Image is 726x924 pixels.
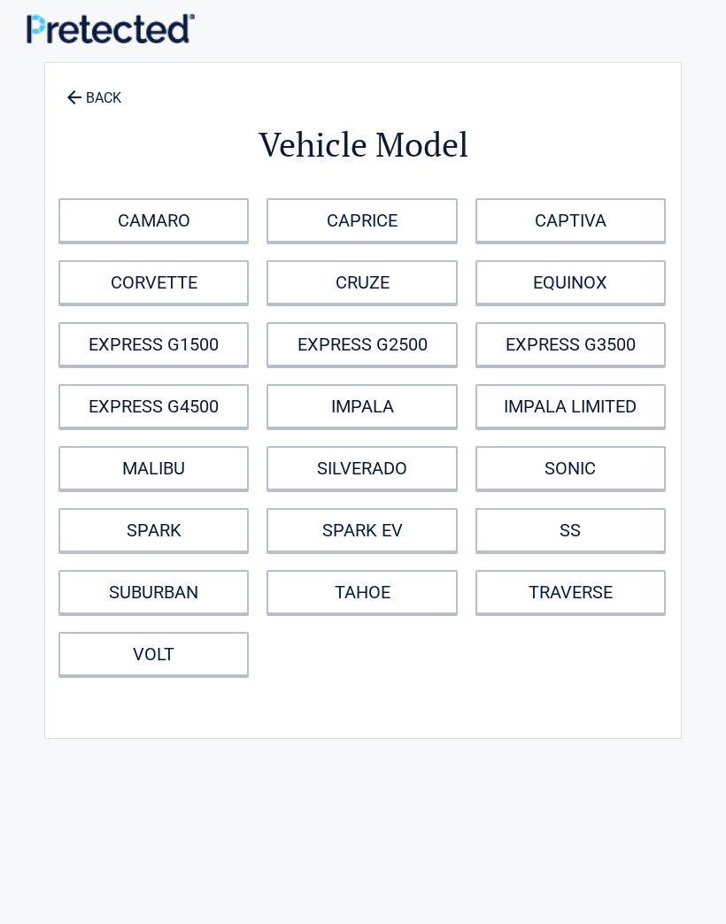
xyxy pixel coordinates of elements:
[266,260,457,304] a: CRUZE
[266,384,457,428] a: IMPALA
[58,260,249,304] a: CORVETTE
[58,508,249,552] a: SPARK
[27,13,195,43] img: Main Logo
[475,570,666,614] a: TRAVERSE
[266,446,457,490] a: SILVERADO
[266,322,457,366] a: EXPRESS G2500
[475,384,666,428] a: IMPALA LIMITED
[58,570,249,614] a: SUBURBAN
[266,508,457,552] a: SPARK EV
[475,322,666,366] a: EXPRESS G3500
[58,198,249,243] a: CAMARO
[58,632,249,676] a: VOLT
[475,198,666,243] a: CAPTIVA
[475,508,666,552] a: SS
[58,446,249,490] a: MALIBU
[58,322,249,366] a: EXPRESS G1500
[475,446,666,490] a: SONIC
[266,198,457,243] a: CAPRICE
[266,570,457,614] a: TAHOE
[54,122,672,167] h2: Vehicle Model
[63,74,125,105] a: BACK
[58,384,249,428] a: EXPRESS G4500
[475,260,666,304] a: EQUINOX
